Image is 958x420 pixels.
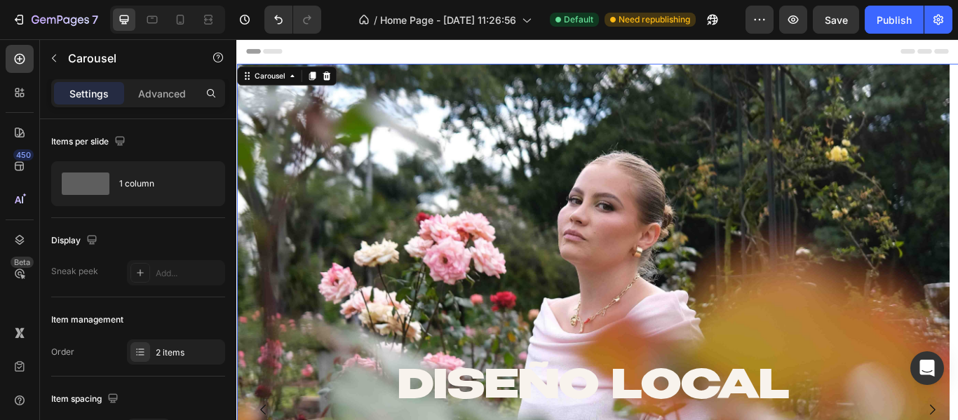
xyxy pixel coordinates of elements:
[865,6,924,34] button: Publish
[236,39,958,420] iframe: Design area
[69,86,109,101] p: Settings
[619,13,690,26] span: Need republishing
[138,86,186,101] p: Advanced
[51,231,100,250] div: Display
[11,257,34,268] div: Beta
[92,11,98,28] p: 7
[119,168,205,200] div: 1 column
[564,13,593,26] span: Default
[6,6,104,34] button: 7
[18,36,59,49] div: Carousel
[877,13,912,27] div: Publish
[51,346,74,358] div: Order
[910,351,944,385] div: Open Intercom Messenger
[51,133,128,151] div: Items per slide
[51,265,98,278] div: Sneak peek
[813,6,859,34] button: Save
[51,390,121,409] div: Item spacing
[825,14,848,26] span: Save
[156,346,222,359] div: 2 items
[374,13,377,27] span: /
[13,149,34,161] div: 450
[51,313,123,326] div: Item management
[264,6,321,34] div: Undo/Redo
[68,50,187,67] p: Carousel
[380,13,516,27] span: Home Page - [DATE] 11:26:56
